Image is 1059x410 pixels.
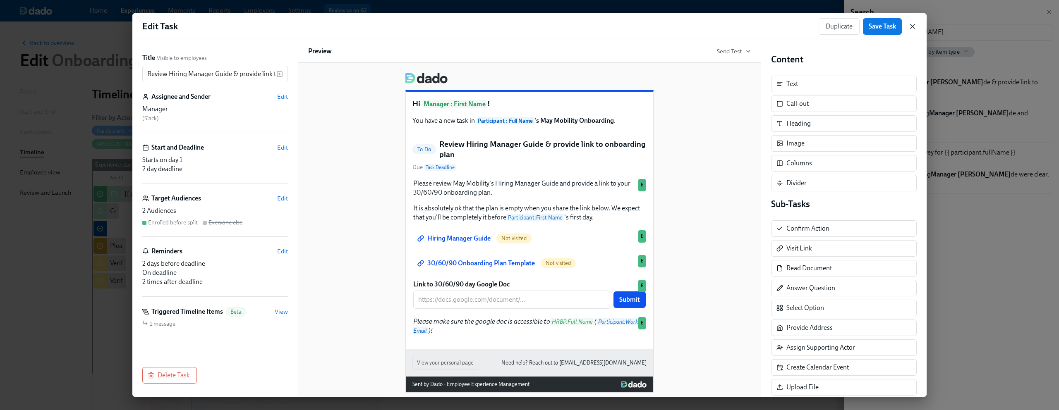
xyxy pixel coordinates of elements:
div: Divider [771,175,917,191]
span: 1 message [150,320,175,328]
label: Title [142,53,155,62]
button: Duplicate [819,18,860,35]
span: Task Deadline [424,164,456,171]
div: Please review May Mobility's Hiring Manager Guide and provide a link to your 30/60/90 onboarding ... [412,178,647,223]
button: Edit [277,247,288,255]
div: Confirm Action [786,224,829,233]
div: Used by Enrolled before split audience [638,317,646,329]
span: Manager : First Name [422,100,487,108]
div: Used by Enrolled before split audience [638,230,646,243]
span: Duplicate [826,22,853,31]
h6: Preview [308,47,332,56]
div: Select Option [786,303,824,312]
div: Confirm Action [771,220,917,237]
div: Triggered Timeline ItemsBetaView1 message [142,307,288,328]
div: Starts on day 1 [142,155,288,164]
div: Used by Enrolled before split audience [638,280,646,292]
div: Call-out [771,95,917,112]
span: View your personal page [417,359,474,367]
button: View [275,307,288,316]
div: Upload File [771,379,917,396]
button: Edit [277,194,288,203]
div: Start and DeadlineEditStarts on day 12 day deadline [142,143,288,184]
div: 2 Audiences [142,206,288,215]
div: Everyone else [208,219,242,226]
div: On deadline [142,268,288,277]
button: Edit [277,143,288,152]
span: To Do [412,146,436,153]
h6: Target Audiences [151,194,201,203]
div: Heading [771,115,917,132]
div: Visit Link [771,240,917,257]
span: Participant : Full Name [476,117,534,124]
span: Save Task [869,22,896,31]
div: Image [786,139,805,148]
div: Assign Supporting Actor [786,343,855,352]
h5: Review Hiring Manager Guide & provide link to onboarding plan [439,139,647,160]
h6: Triggered Timeline Items [151,307,223,316]
button: Send Test [717,47,751,55]
button: View your personal page [412,356,478,370]
span: ( Slack ) [142,115,159,122]
div: Visit Link [786,244,812,253]
span: Delete Task [149,371,190,379]
div: Call-out [786,99,809,108]
div: Image [771,135,917,152]
div: Provide Address [771,319,917,336]
div: 2 times after deadline [142,277,288,286]
div: Hiring Manager GuideNot visitedE [412,229,647,248]
p: You have a new task in . [412,116,647,125]
span: Visible to employees [157,54,207,62]
div: 30/60/90 Onboarding Plan TemplateNot visitedE [412,254,647,272]
div: Manager [142,105,288,114]
h1: Hi ! [412,98,647,110]
span: Edit [277,93,288,101]
div: Provide Address [786,323,833,332]
div: Heading [786,119,811,128]
svg: Insert text variable [276,71,283,77]
span: 2 day deadline [142,165,182,173]
div: Sent by Dado - Employee Experience Management [412,380,529,389]
div: Assign Supporting Actor [771,339,917,356]
button: Save Task [863,18,902,35]
div: Read Document [786,264,832,273]
h6: Assignee and Sender [151,92,211,101]
div: Create Calendar Event [771,359,917,376]
div: Select Option [771,300,917,316]
a: Need help? Reach out to [EMAIL_ADDRESS][DOMAIN_NAME] [501,358,647,367]
div: RemindersEdit2 days before deadlineOn deadline2 times after deadline [142,247,288,297]
h1: Edit Task [142,20,178,33]
h6: Reminders [151,247,182,256]
h4: Sub-Tasks [771,198,917,210]
div: Assignee and SenderEditManager (Slack) [142,92,288,133]
div: Please make sure the google doc is accessible toHRBP:Full Name(Participant:Work Email)!E [412,316,647,336]
div: Columns [771,155,917,172]
div: Text [786,79,798,88]
strong: 's May Mobility Onboarding [476,117,614,124]
div: Create Calendar Event [786,363,849,372]
div: 2 days before deadline [142,259,288,268]
img: Dado [621,381,647,388]
div: Enrolled before split [148,219,198,226]
div: Upload File [786,383,819,392]
div: Divider [786,179,807,188]
button: Delete Task [142,367,197,384]
div: Answer Question [771,280,917,296]
div: Target AudiencesEdit2 AudiencesEnrolled before splitEveryone else [142,194,288,237]
div: Used by Enrolled before split audience [638,255,646,267]
div: Columns [786,159,812,168]
span: Beta [225,309,247,315]
div: Link to 30/60/90 day Google DocSubmitE [412,279,647,310]
div: Answer Question [786,284,835,293]
div: Read Document [771,260,917,277]
div: Text [771,76,917,92]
